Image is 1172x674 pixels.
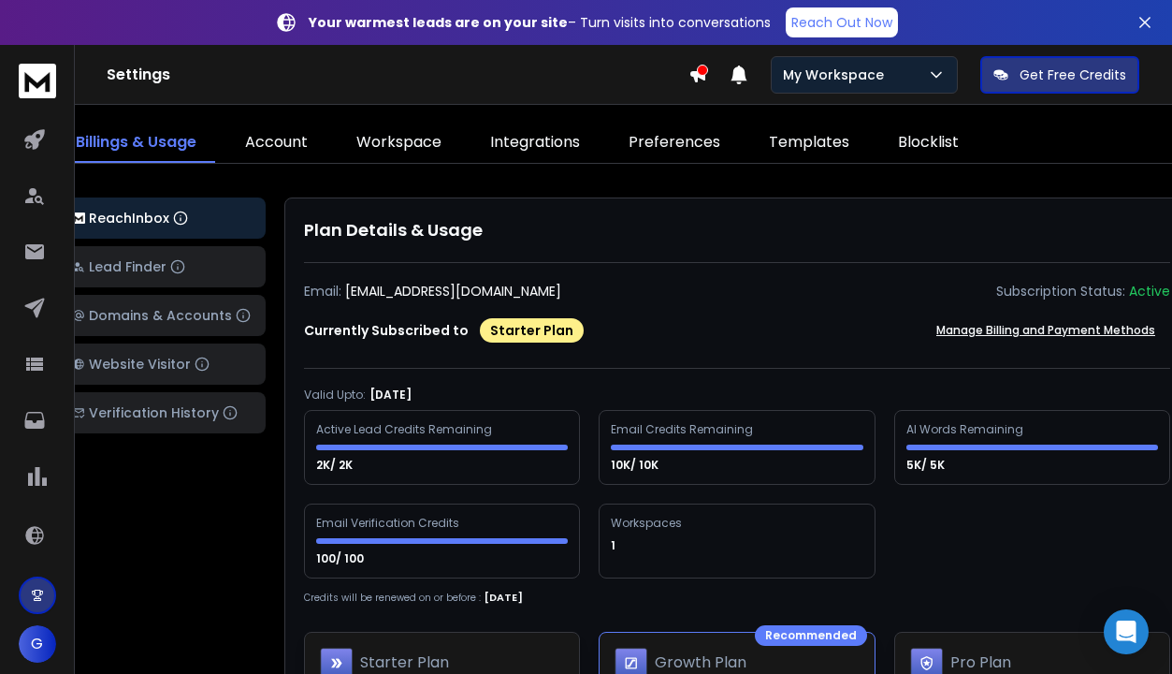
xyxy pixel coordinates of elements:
p: 10K/ 10K [611,458,661,473]
button: Get Free Credits [980,56,1139,94]
p: 5K/ 5K [906,458,948,473]
button: Verification History [57,392,266,433]
strong: Your warmest leads are on your site [309,13,568,32]
a: Workspace [338,124,460,163]
a: Preferences [610,124,739,163]
div: AI Words Remaining [906,422,1026,437]
a: Integrations [471,124,599,163]
p: Subscription Status: [996,282,1125,300]
img: logo [72,212,85,225]
a: Account [226,124,326,163]
h1: Plan Details & Usage [304,217,1170,243]
p: Reach Out Now [791,13,892,32]
p: 100/ 100 [316,551,367,566]
div: Workspaces [611,516,685,531]
div: Starter Plan [480,318,584,343]
p: Currently Subscribed to [304,321,469,340]
p: [EMAIL_ADDRESS][DOMAIN_NAME] [345,282,561,300]
p: Valid Upto: [304,388,366,403]
div: Open Intercom Messenger [1104,609,1149,654]
img: logo [19,64,56,98]
a: Reach Out Now [786,7,898,37]
button: G [19,625,56,663]
p: Manage Billing and Payment Methods [936,323,1155,338]
p: Email: [304,282,341,300]
div: Email Credits Remaining [611,422,756,437]
div: Active [1129,282,1170,300]
button: Manage Billing and Payment Methods [921,312,1170,349]
button: Domains & Accounts [57,295,266,336]
a: Billings & Usage [57,124,215,163]
p: – Turn visits into conversations [309,13,771,32]
p: [DATE] [369,388,412,403]
div: Active Lead Credits Remaining [316,422,495,437]
p: My Workspace [783,66,891,84]
button: Lead Finder [57,246,266,287]
div: Recommended [755,625,867,646]
a: Templates [750,124,868,163]
p: 1 [611,538,618,553]
p: Get Free Credits [1020,66,1126,84]
button: Website Visitor [57,344,266,385]
h1: Settings [107,64,688,86]
h1: Starter Plan [360,652,449,674]
p: 2K/ 2K [316,458,355,473]
p: Credits will be renewed on or before : [304,591,481,605]
div: Email Verification Credits [316,516,462,531]
p: [DATE] [485,590,523,606]
button: ReachInbox [57,198,266,239]
a: Blocklist [879,124,977,163]
h1: Pro Plan [950,652,1011,674]
h1: Growth Plan [655,652,746,674]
